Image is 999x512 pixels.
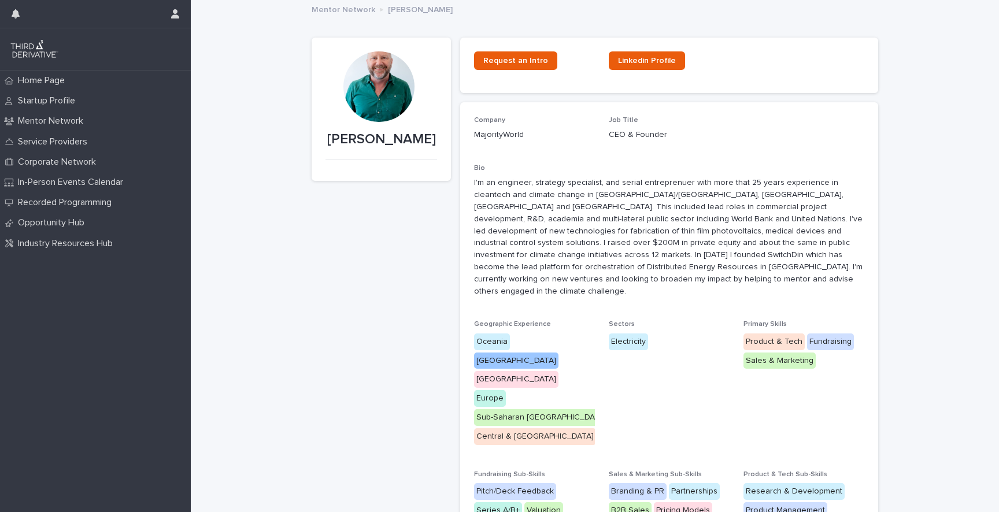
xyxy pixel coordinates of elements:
[609,321,635,328] span: Sectors
[743,333,805,350] div: Product & Tech
[13,136,97,147] p: Service Providers
[474,129,595,141] p: MajorityWorld
[609,333,648,350] div: Electricity
[325,131,437,148] p: [PERSON_NAME]
[13,177,132,188] p: In-Person Events Calendar
[474,371,558,388] div: [GEOGRAPHIC_DATA]
[609,51,685,70] a: Linkedin Profile
[13,95,84,106] p: Startup Profile
[13,116,92,127] p: Mentor Network
[474,390,506,407] div: Europe
[609,129,730,141] p: CEO & Founder
[609,471,702,478] span: Sales & Marketing Sub-Skills
[474,117,505,124] span: Company
[743,321,787,328] span: Primary Skills
[669,483,720,500] div: Partnerships
[474,353,558,369] div: [GEOGRAPHIC_DATA]
[743,483,845,500] div: Research & Development
[609,117,638,124] span: Job Title
[474,428,596,445] div: Central & [GEOGRAPHIC_DATA]
[618,57,676,65] span: Linkedin Profile
[312,2,375,15] p: Mentor Network
[483,57,548,65] span: Request an Intro
[807,333,854,350] div: Fundraising
[474,177,864,297] p: I'm an engineer, strategy specialist, and serial entreprenuer with more that 25 years experience ...
[13,217,94,228] p: Opportunity Hub
[9,38,60,61] img: q0dI35fxT46jIlCv2fcp
[474,165,485,172] span: Bio
[13,157,105,168] p: Corporate Network
[743,353,816,369] div: Sales & Marketing
[474,483,556,500] div: Pitch/Deck Feedback
[13,197,121,208] p: Recorded Programming
[388,2,453,15] p: [PERSON_NAME]
[13,238,122,249] p: Industry Resources Hub
[474,51,557,70] a: Request an Intro
[13,75,74,86] p: Home Page
[743,471,827,478] span: Product & Tech Sub-Skills
[474,321,551,328] span: Geographic Experience
[474,471,545,478] span: Fundraising Sub-Skills
[609,483,667,500] div: Branding & PR
[474,333,510,350] div: Oceania
[474,409,609,426] div: Sub-Saharan [GEOGRAPHIC_DATA]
